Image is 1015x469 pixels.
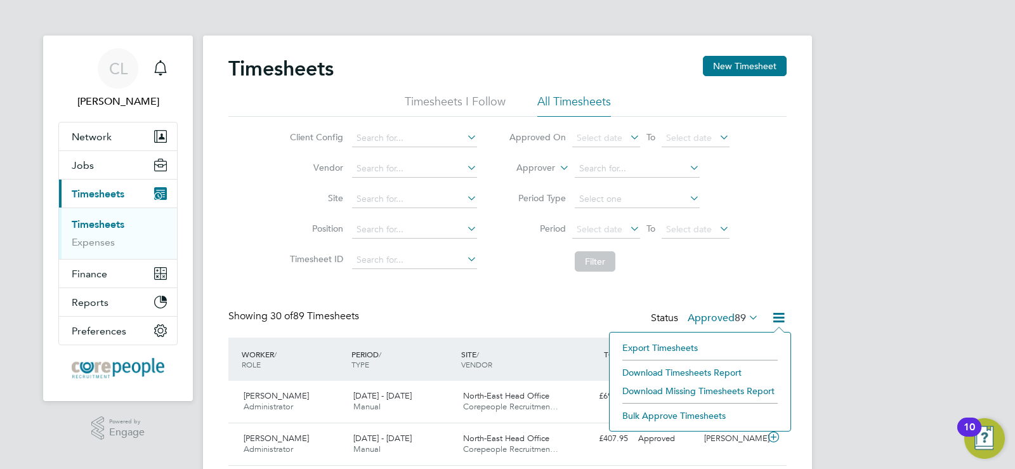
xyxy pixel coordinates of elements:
button: Filter [575,251,615,272]
button: Network [59,122,177,150]
span: Select date [577,132,622,143]
span: VENDOR [461,359,492,369]
span: / [476,349,479,359]
a: CL[PERSON_NAME] [58,48,178,109]
li: Download Missing Timesheets Report [616,382,784,400]
div: Showing [228,310,362,323]
button: Open Resource Center, 10 new notifications [964,418,1005,459]
span: [DATE] - [DATE] [353,433,412,444]
span: Manual [353,444,381,454]
div: SITE [458,343,568,376]
label: Approved On [509,131,566,143]
div: £407.95 [567,428,633,449]
a: Expenses [72,236,115,248]
span: North-East Head Office [463,433,549,444]
label: Approved [688,312,759,324]
label: Vendor [286,162,343,173]
span: [PERSON_NAME] [244,433,309,444]
span: TOTAL [604,349,627,359]
li: Timesheets I Follow [405,94,506,117]
input: Search for... [352,160,477,178]
button: New Timesheet [703,56,787,76]
input: Search for... [352,190,477,208]
div: PERIOD [348,343,458,376]
span: ROLE [242,359,261,369]
button: Timesheets [59,180,177,208]
span: 89 Timesheets [270,310,359,322]
div: WORKER [239,343,348,376]
h2: Timesheets [228,56,334,81]
label: Period Type [509,192,566,204]
span: Timesheets [72,188,124,200]
nav: Main navigation [43,36,193,401]
span: Preferences [72,325,126,337]
li: Bulk Approve Timesheets [616,407,784,425]
input: Search for... [352,251,477,269]
span: To [643,220,659,237]
div: Approved [633,428,699,449]
a: Powered byEngage [91,416,145,440]
input: Select one [575,190,700,208]
button: Reports [59,288,177,316]
span: To [643,129,659,145]
span: Administrator [244,444,293,454]
input: Search for... [352,129,477,147]
li: Export Timesheets [616,339,784,357]
input: Search for... [352,221,477,239]
span: / [274,349,277,359]
div: [PERSON_NAME] [699,428,765,449]
span: Finance [72,268,107,280]
span: Select date [666,132,712,143]
span: Corepeople Recruitmen… [463,401,558,412]
span: / [379,349,381,359]
span: CL [109,60,128,77]
label: Site [286,192,343,204]
span: Jobs [72,159,94,171]
span: Select date [666,223,712,235]
span: Network [72,131,112,143]
label: Client Config [286,131,343,143]
img: corepeople-logo-retina.png [72,358,164,378]
div: £696.50 [567,386,633,407]
span: 89 [735,312,746,324]
label: Timesheet ID [286,253,343,265]
a: Go to home page [58,358,178,378]
span: Powered by [109,416,145,427]
span: Corepeople Recruitmen… [463,444,558,454]
label: Period [509,223,566,234]
span: [DATE] - [DATE] [353,390,412,401]
span: Manual [353,401,381,412]
label: Approver [498,162,555,175]
span: [PERSON_NAME] [244,390,309,401]
span: Carol Lewins [58,94,178,109]
li: All Timesheets [537,94,611,117]
span: Reports [72,296,108,308]
div: Timesheets [59,208,177,259]
button: Jobs [59,151,177,179]
span: 30 of [270,310,293,322]
li: Download Timesheets Report [616,364,784,381]
span: North-East Head Office [463,390,549,401]
span: Administrator [244,401,293,412]
span: Engage [109,427,145,438]
button: Preferences [59,317,177,345]
label: Position [286,223,343,234]
input: Search for... [575,160,700,178]
span: TYPE [351,359,369,369]
a: Timesheets [72,218,124,230]
div: 10 [964,427,975,444]
div: Status [651,310,761,327]
span: Select date [577,223,622,235]
button: Finance [59,260,177,287]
